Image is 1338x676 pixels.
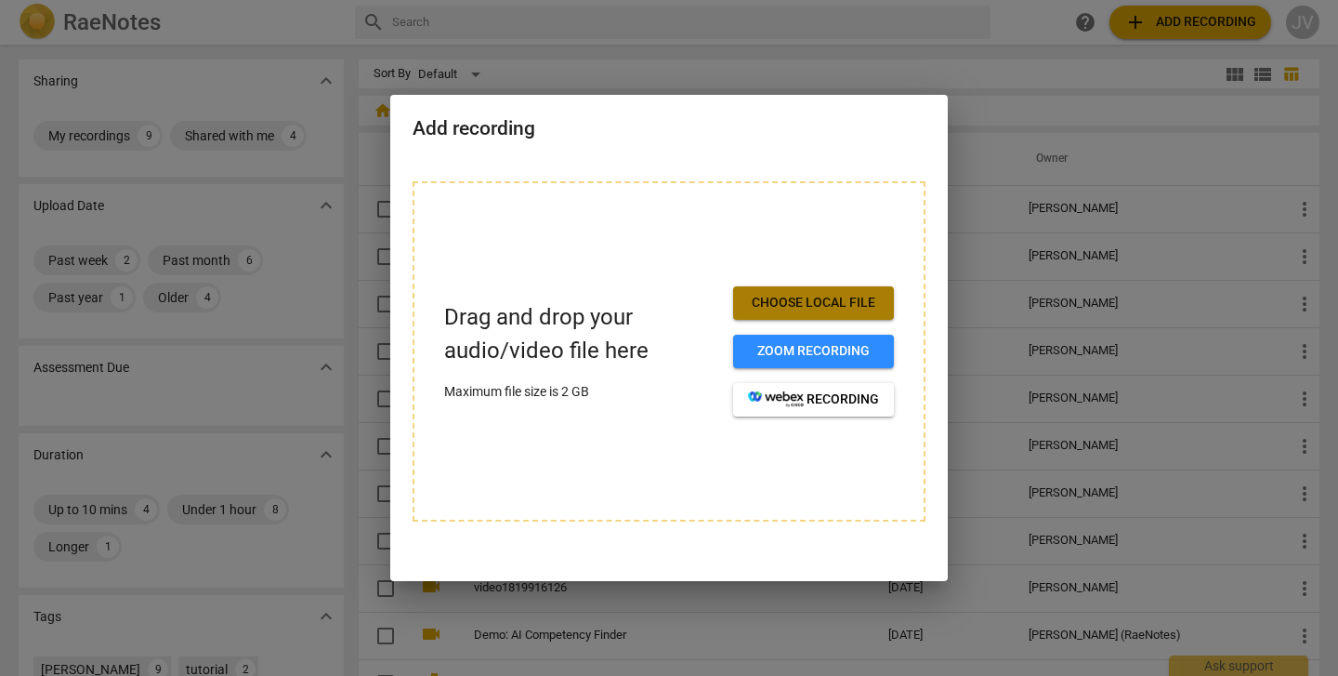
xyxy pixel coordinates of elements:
p: Maximum file size is 2 GB [444,382,718,402]
h2: Add recording [413,117,925,140]
button: recording [733,383,894,417]
p: Drag and drop your audio/video file here [444,301,718,366]
span: Zoom recording [748,342,879,361]
button: Zoom recording [733,335,894,368]
button: Choose local file [733,286,894,320]
span: recording [748,391,879,409]
span: Choose local file [748,294,879,312]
